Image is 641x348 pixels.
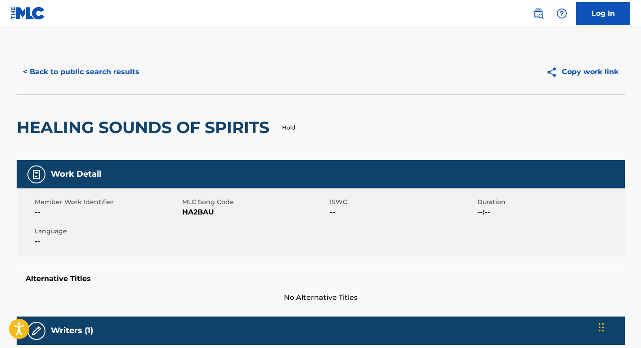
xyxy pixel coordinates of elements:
img: help [556,8,567,19]
button: < Back to public search results [17,61,146,83]
span: -- [35,207,180,218]
button: Copy work link [540,61,625,83]
img: Work Detail [31,169,42,180]
span: ISWC [330,197,475,207]
img: Writers [31,326,42,336]
iframe: Chat Widget [596,305,641,348]
h2: HEALING SOUNDS OF SPIRITS [17,117,274,138]
span: No Alternative Titles [17,292,625,303]
img: search [533,8,544,19]
h5: Alternative Titles [26,274,616,283]
a: Public Search [529,4,547,22]
h5: Writers (1) [51,326,93,336]
span: Language [35,227,180,236]
span: --:-- [477,207,623,218]
span: Member Work Identifier [35,197,180,207]
p: Hold [282,124,295,132]
img: Copy work link [546,67,562,78]
a: Log In [576,2,630,25]
span: Duration [477,197,623,207]
span: -- [330,207,475,218]
span: -- [35,236,180,247]
h5: Work Detail [51,169,101,179]
span: HA2BAU [182,207,327,218]
div: Drag [599,314,604,341]
div: Help [553,4,571,22]
img: MLC Logo [11,7,45,20]
span: MLC Song Code [182,197,327,207]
